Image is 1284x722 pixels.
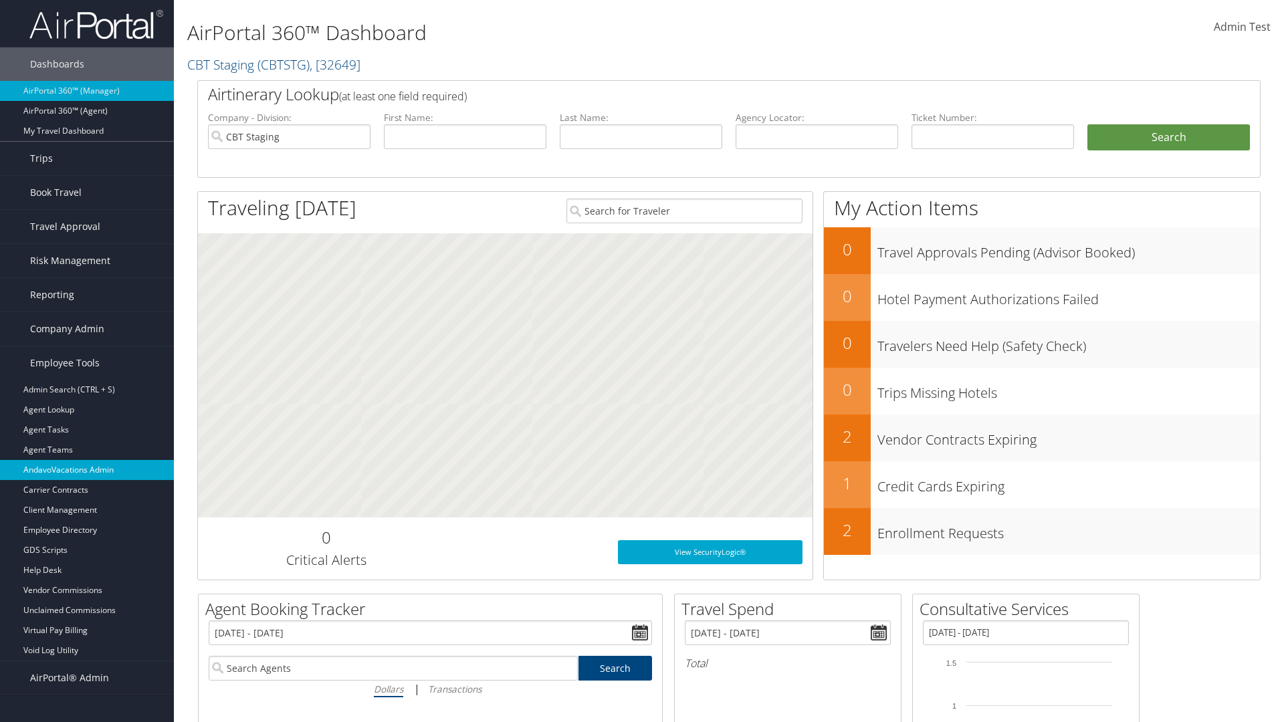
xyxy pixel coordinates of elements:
[1214,19,1271,34] span: Admin Test
[30,278,74,312] span: Reporting
[1214,7,1271,48] a: Admin Test
[30,661,109,695] span: AirPortal® Admin
[824,227,1260,274] a: 0Travel Approvals Pending (Advisor Booked)
[209,656,578,681] input: Search Agents
[208,83,1162,106] h2: Airtinerary Lookup
[877,424,1260,449] h3: Vendor Contracts Expiring
[30,244,110,277] span: Risk Management
[310,55,360,74] span: , [ 32649 ]
[618,540,802,564] a: View SecurityLogic®
[208,111,370,124] label: Company - Division:
[824,285,871,308] h2: 0
[824,274,1260,321] a: 0Hotel Payment Authorizations Failed
[384,111,546,124] label: First Name:
[824,321,1260,368] a: 0Travelers Need Help (Safety Check)
[824,508,1260,555] a: 2Enrollment Requests
[30,210,100,243] span: Travel Approval
[877,237,1260,262] h3: Travel Approvals Pending (Advisor Booked)
[681,598,901,620] h2: Travel Spend
[824,238,871,261] h2: 0
[208,194,356,222] h1: Traveling [DATE]
[30,176,82,209] span: Book Travel
[824,378,871,401] h2: 0
[824,414,1260,461] a: 2Vendor Contracts Expiring
[208,551,444,570] h3: Critical Alerts
[339,89,467,104] span: (at least one field required)
[685,656,891,671] h6: Total
[920,598,1139,620] h2: Consultative Services
[30,47,84,81] span: Dashboards
[824,194,1260,222] h1: My Action Items
[428,683,481,695] i: Transactions
[209,681,652,697] div: |
[578,656,653,681] a: Search
[824,368,1260,414] a: 0Trips Missing Hotels
[736,111,898,124] label: Agency Locator:
[877,377,1260,402] h3: Trips Missing Hotels
[912,111,1074,124] label: Ticket Number:
[374,683,403,695] i: Dollars
[824,461,1260,508] a: 1Credit Cards Expiring
[952,702,956,710] tspan: 1
[30,142,53,175] span: Trips
[824,472,871,495] h2: 1
[824,519,871,541] h2: 2
[187,19,909,47] h1: AirPortal 360™ Dashboard
[257,55,310,74] span: ( CBTSTG )
[877,283,1260,309] h3: Hotel Payment Authorizations Failed
[877,517,1260,543] h3: Enrollment Requests
[824,332,871,354] h2: 0
[29,9,163,40] img: airportal-logo.png
[205,598,662,620] h2: Agent Booking Tracker
[208,526,444,549] h2: 0
[30,346,100,380] span: Employee Tools
[560,111,722,124] label: Last Name:
[946,659,956,667] tspan: 1.5
[1087,124,1250,151] button: Search
[30,312,104,346] span: Company Admin
[877,330,1260,356] h3: Travelers Need Help (Safety Check)
[824,425,871,448] h2: 2
[566,199,802,223] input: Search for Traveler
[187,55,360,74] a: CBT Staging
[877,471,1260,496] h3: Credit Cards Expiring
